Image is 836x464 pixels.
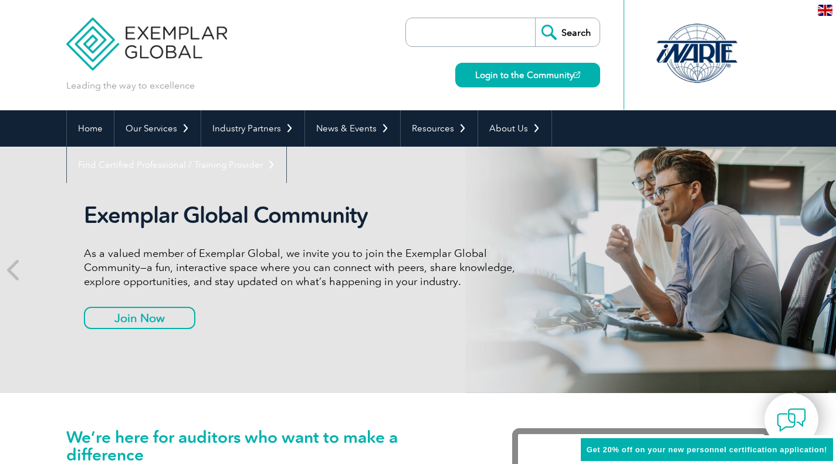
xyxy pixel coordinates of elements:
[818,5,832,16] img: en
[455,63,600,87] a: Login to the Community
[777,405,806,435] img: contact-chat.png
[574,72,580,78] img: open_square.png
[84,246,524,289] p: As a valued member of Exemplar Global, we invite you to join the Exemplar Global Community—a fun,...
[587,445,827,454] span: Get 20% off on your new personnel certification application!
[478,110,551,147] a: About Us
[84,307,195,329] a: Join Now
[66,79,195,92] p: Leading the way to excellence
[66,428,477,463] h1: We’re here for auditors who want to make a difference
[535,18,600,46] input: Search
[401,110,478,147] a: Resources
[67,110,114,147] a: Home
[67,147,286,183] a: Find Certified Professional / Training Provider
[305,110,400,147] a: News & Events
[201,110,304,147] a: Industry Partners
[114,110,201,147] a: Our Services
[84,202,524,229] h2: Exemplar Global Community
